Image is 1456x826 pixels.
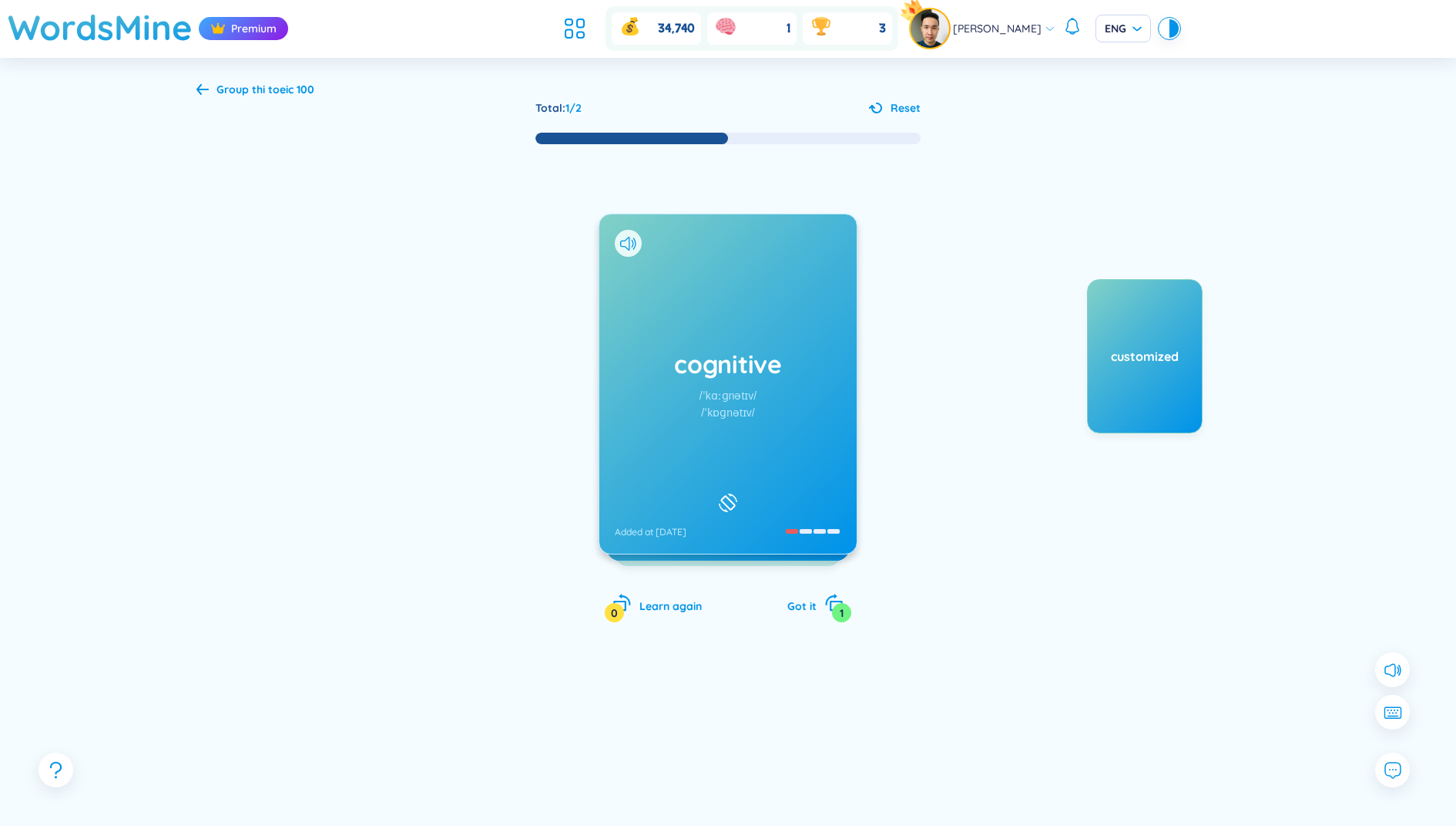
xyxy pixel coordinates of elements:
div: Domain: [DOMAIN_NAME] [40,40,169,52]
img: logo_orange.svg [25,25,37,37]
span: ENG [1105,21,1142,36]
span: 3 [879,20,886,37]
div: Domain Overview [59,91,138,101]
span: Learn again [639,599,702,613]
div: v 4.0.25 [43,25,75,37]
span: rotate-left [612,593,632,612]
div: /ˈkɑːɡnətɪv/ [699,387,757,404]
img: tab_domain_overview_orange.svg [42,89,54,102]
a: avatarpro [911,9,953,48]
img: website_grey.svg [25,40,37,52]
div: Keywords by Traffic [170,91,260,101]
span: rotate-right [824,593,844,612]
button: question [39,753,73,787]
a: Group thi toeic 100 [196,84,314,98]
span: Group [216,83,314,96]
img: crown icon [210,21,226,36]
span: Reset [891,99,921,116]
span: 34,740 [658,20,695,37]
span: Got it [787,599,817,613]
div: /ˈkɒɡnətɪv/ [701,404,754,421]
span: 1 [787,20,790,37]
b: thi toeic 100 [252,83,314,96]
h1: cognitive [615,347,841,381]
div: 1 [832,603,851,622]
span: question [46,760,65,780]
span: [PERSON_NAME] [953,20,1042,37]
div: Added at [DATE] [615,526,686,538]
span: Total : [535,101,565,115]
span: 1 / 2 [565,101,582,115]
img: avatar [911,9,949,48]
img: tab_keywords_by_traffic_grey.svg [153,89,166,102]
button: Reset [869,99,921,116]
div: 0 [605,603,624,622]
div: Premium [199,17,288,40]
div: customized [1088,348,1202,365]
